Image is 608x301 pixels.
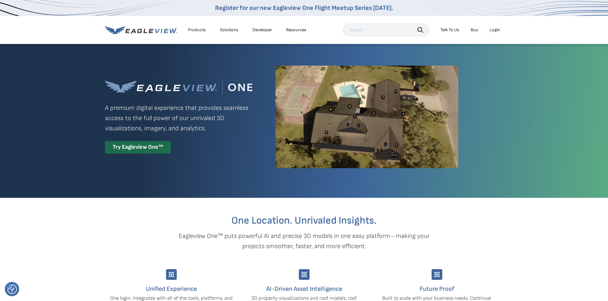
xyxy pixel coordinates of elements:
h4: Future Proof [375,284,499,294]
p: Eagleview One™ puts powerful AI and precise 3D models in one easy platform—making your projects s... [168,231,441,251]
a: Register for our new Eagleview One Flight Meetup Series [DATE]. [215,4,393,12]
img: Revisit consent button [7,284,17,294]
h2: One Location. Unrivaled Insights. [110,216,499,226]
div: Try Eagleview One™ [105,141,171,154]
input: Search [343,24,430,36]
h4: Unified Experience [110,284,233,294]
div: Resources [286,27,306,33]
a: Buy [471,27,478,33]
div: Solutions [220,27,238,33]
div: Products [188,27,206,33]
p: A premium digital experience that provides seamless access to the full power of our unrivaled 3D ... [105,103,252,133]
div: Login [490,27,500,33]
h4: AI-Driven Asset Intelligence [243,284,366,294]
img: Group-9744.svg [166,269,177,280]
button: Consent Preferences [7,284,17,294]
div: Talk To Us [440,27,459,33]
img: Eagleview One™ [105,80,252,95]
a: Developer [252,27,272,33]
img: Group-9744.svg [432,269,442,280]
img: Group-9744.svg [299,269,310,280]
